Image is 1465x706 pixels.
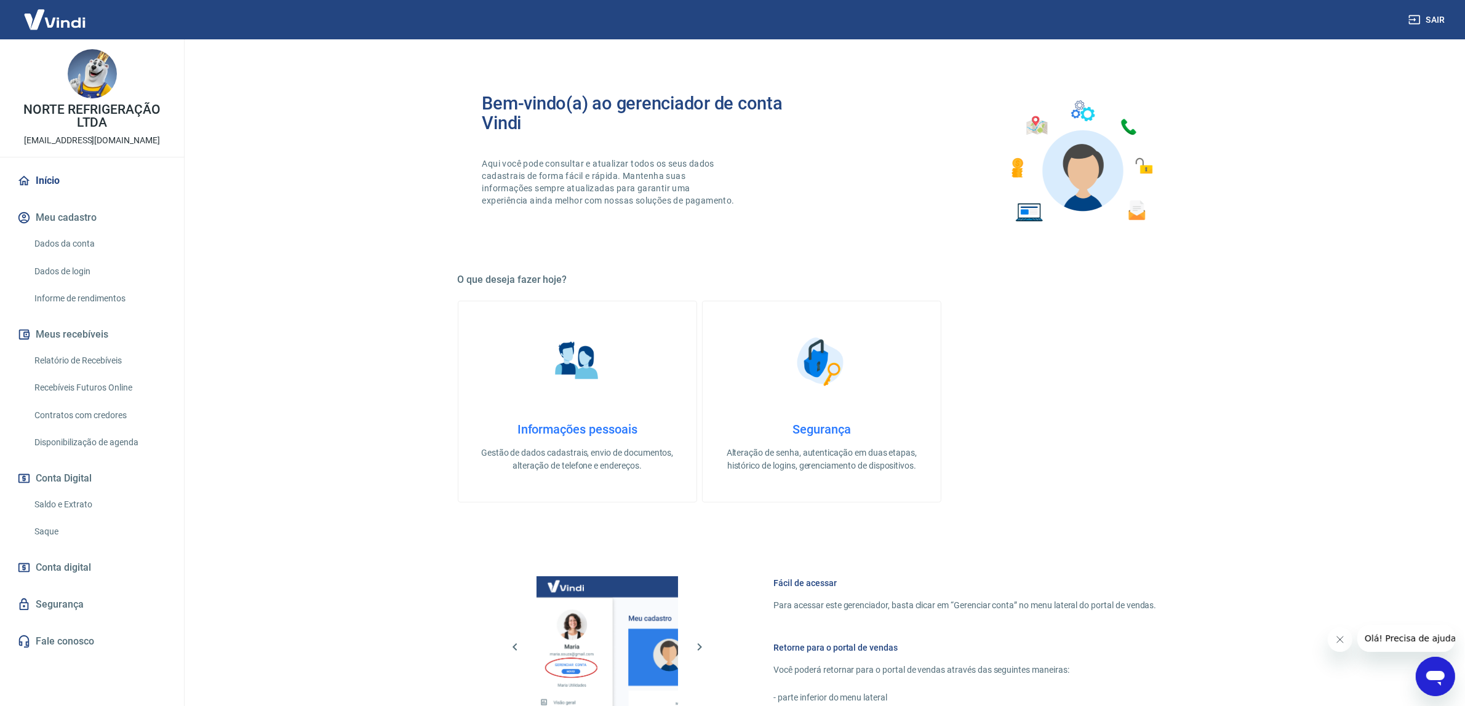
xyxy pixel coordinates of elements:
iframe: Mensagem da empresa [1357,625,1455,652]
a: SegurançaSegurançaAlteração de senha, autenticação em duas etapas, histórico de logins, gerenciam... [702,301,941,502]
img: Vindi [15,1,95,38]
a: Conta digital [15,554,169,581]
p: Alteração de senha, autenticação em duas etapas, histórico de logins, gerenciamento de dispositivos. [722,446,921,472]
img: 09466627-ab6f-4242-b689-093f98525a57.jpeg [68,49,117,98]
h4: Informações pessoais [478,422,677,437]
p: [EMAIL_ADDRESS][DOMAIN_NAME] [24,134,160,147]
a: Informações pessoaisInformações pessoaisGestão de dados cadastrais, envio de documentos, alteraçã... [458,301,697,502]
a: Contratos com credores [30,403,169,428]
p: Você poderá retornar para o portal de vendas através das seguintes maneiras: [774,664,1157,676]
a: Fale conosco [15,628,169,655]
a: Segurança [15,591,169,618]
p: Para acessar este gerenciador, basta clicar em “Gerenciar conta” no menu lateral do portal de ven... [774,599,1157,612]
h6: Retorne para o portal de vendas [774,641,1157,654]
p: Gestão de dados cadastrais, envio de documentos, alteração de telefone e endereços. [478,446,677,472]
button: Meu cadastro [15,204,169,231]
img: Segurança [791,331,852,392]
a: Informe de rendimentos [30,286,169,311]
h4: Segurança [722,422,921,437]
a: Dados da conta [30,231,169,256]
button: Conta Digital [15,465,169,492]
iframe: Fechar mensagem [1328,627,1352,652]
img: Informações pessoais [546,331,608,392]
iframe: Botão para abrir a janela de mensagens [1416,657,1455,696]
span: Olá! Precisa de ajuda? [7,9,103,18]
h6: Fácil de acessar [774,577,1157,589]
p: - parte inferior do menu lateral [774,691,1157,704]
button: Sair [1406,9,1450,31]
a: Início [15,167,169,194]
a: Disponibilização de agenda [30,430,169,455]
p: NORTE REFRIGERAÇÃO LTDA [10,103,174,129]
a: Saque [30,519,169,544]
a: Relatório de Recebíveis [30,348,169,373]
span: Conta digital [36,559,91,576]
a: Dados de login [30,259,169,284]
h5: O que deseja fazer hoje? [458,274,1186,286]
a: Saldo e Extrato [30,492,169,517]
button: Meus recebíveis [15,321,169,348]
a: Recebíveis Futuros Online [30,375,169,400]
p: Aqui você pode consultar e atualizar todos os seus dados cadastrais de forma fácil e rápida. Mant... [482,157,737,207]
h2: Bem-vindo(a) ao gerenciador de conta Vindi [482,93,822,133]
img: Imagem de um avatar masculino com diversos icones exemplificando as funcionalidades do gerenciado... [1000,93,1162,229]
